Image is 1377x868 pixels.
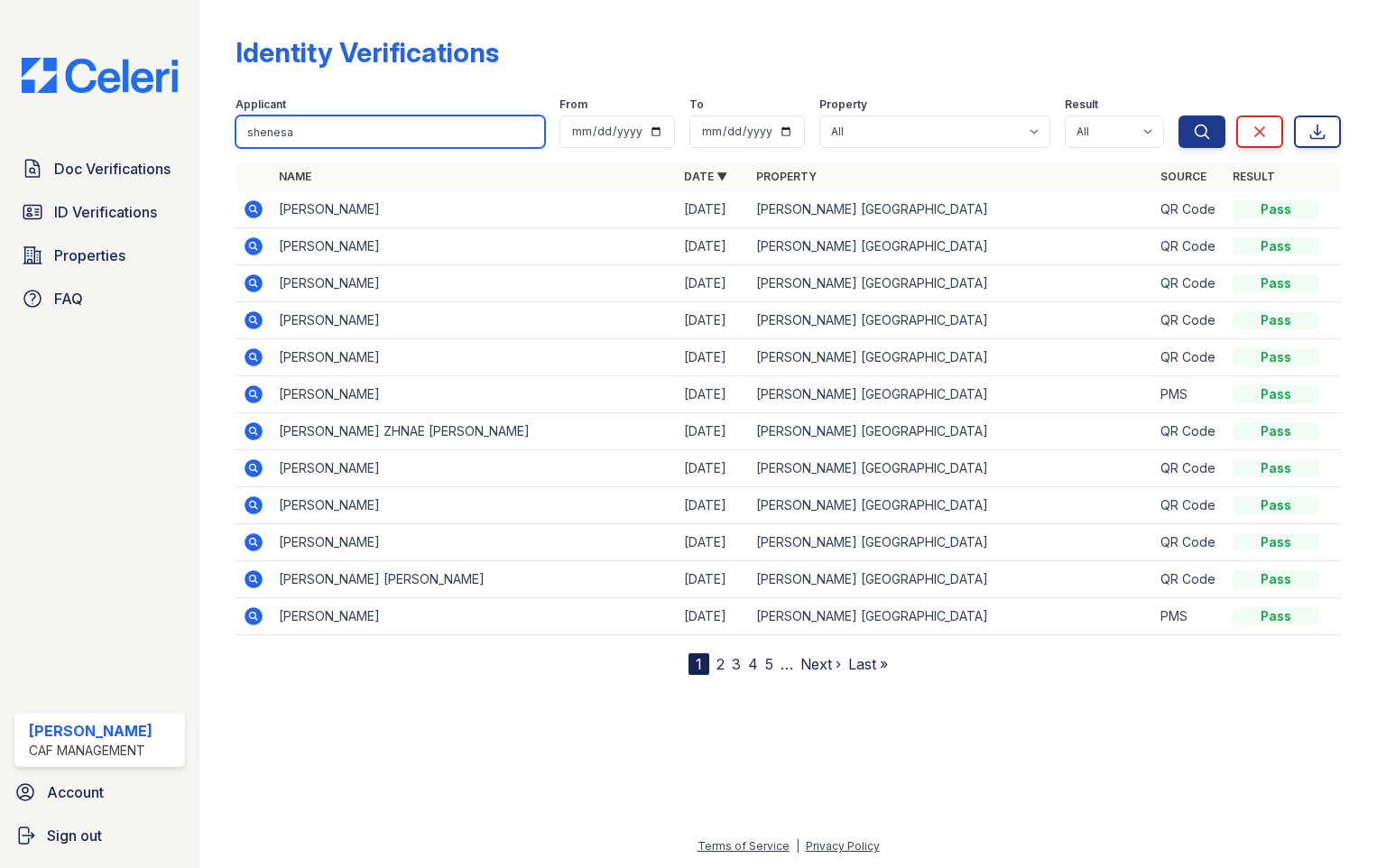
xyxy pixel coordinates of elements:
span: ID Verifications [54,201,157,223]
label: To [689,97,704,112]
a: 4 [748,655,758,673]
td: [PERSON_NAME] [PERSON_NAME] [272,561,677,598]
div: Pass [1233,422,1319,440]
img: CE_Logo_Blue-a8612792a0a2168367f1c8372b55b34899dd931a85d93a1a3d3e32e68fde9ad4.png [7,58,192,93]
a: FAQ [14,281,185,317]
td: [PERSON_NAME] ZHNAE [PERSON_NAME] [272,413,677,450]
td: [PERSON_NAME] [272,598,677,635]
td: QR Code [1153,413,1225,450]
td: PMS [1153,598,1225,635]
td: [PERSON_NAME] [GEOGRAPHIC_DATA] [749,413,1154,450]
div: | [796,839,799,853]
td: [PERSON_NAME] [272,487,677,524]
td: [DATE] [677,191,749,228]
td: [PERSON_NAME] [272,524,677,561]
a: Account [7,774,192,810]
td: [PERSON_NAME] [GEOGRAPHIC_DATA] [749,191,1154,228]
div: 1 [688,653,709,675]
label: Property [819,97,867,112]
td: [PERSON_NAME] [272,339,677,376]
td: [PERSON_NAME] [GEOGRAPHIC_DATA] [749,228,1154,265]
div: Pass [1233,311,1319,329]
div: Pass [1233,607,1319,625]
td: QR Code [1153,487,1225,524]
div: Pass [1233,496,1319,514]
td: [DATE] [677,376,749,413]
td: [PERSON_NAME] [GEOGRAPHIC_DATA] [749,376,1154,413]
td: [PERSON_NAME] [272,376,677,413]
td: QR Code [1153,450,1225,487]
label: Applicant [236,97,286,112]
td: [DATE] [677,413,749,450]
td: [PERSON_NAME] [272,191,677,228]
span: Sign out [47,825,102,846]
div: Pass [1233,459,1319,477]
td: [PERSON_NAME] [GEOGRAPHIC_DATA] [749,561,1154,598]
a: Privacy Policy [806,839,880,853]
td: QR Code [1153,191,1225,228]
td: [DATE] [677,561,749,598]
a: Terms of Service [698,839,790,853]
td: [DATE] [677,265,749,302]
span: FAQ [54,288,83,309]
td: [PERSON_NAME] [272,265,677,302]
td: [DATE] [677,228,749,265]
td: QR Code [1153,302,1225,339]
a: 3 [732,655,741,673]
div: [PERSON_NAME] [29,720,152,742]
td: [PERSON_NAME] [GEOGRAPHIC_DATA] [749,524,1154,561]
label: Result [1065,97,1098,112]
div: Pass [1233,385,1319,403]
div: Pass [1233,348,1319,366]
a: Doc Verifications [14,151,185,187]
td: [DATE] [677,487,749,524]
a: Last » [848,655,888,673]
td: [DATE] [677,524,749,561]
div: CAF Management [29,742,152,760]
td: QR Code [1153,524,1225,561]
td: [DATE] [677,302,749,339]
td: [PERSON_NAME] [272,228,677,265]
div: Pass [1233,274,1319,292]
td: PMS [1153,376,1225,413]
td: [PERSON_NAME] [GEOGRAPHIC_DATA] [749,598,1154,635]
td: QR Code [1153,561,1225,598]
td: [PERSON_NAME] [272,450,677,487]
a: Date ▼ [684,170,727,183]
a: 2 [716,655,725,673]
td: [PERSON_NAME] [GEOGRAPHIC_DATA] [749,339,1154,376]
a: Name [279,170,311,183]
span: Doc Verifications [54,158,171,180]
a: Sign out [7,817,192,854]
div: Pass [1233,533,1319,551]
a: Source [1160,170,1206,183]
div: Pass [1233,570,1319,588]
td: QR Code [1153,339,1225,376]
input: Search by name or phone number [236,115,545,148]
td: [DATE] [677,339,749,376]
td: [PERSON_NAME] [GEOGRAPHIC_DATA] [749,487,1154,524]
a: Properties [14,237,185,273]
td: [DATE] [677,450,749,487]
a: ID Verifications [14,194,185,230]
td: QR Code [1153,265,1225,302]
a: Result [1233,170,1275,183]
span: … [781,653,793,675]
td: [PERSON_NAME] [GEOGRAPHIC_DATA] [749,450,1154,487]
span: Properties [54,245,125,266]
td: [DATE] [677,598,749,635]
td: [PERSON_NAME] [GEOGRAPHIC_DATA] [749,302,1154,339]
td: QR Code [1153,228,1225,265]
td: [PERSON_NAME] [GEOGRAPHIC_DATA] [749,265,1154,302]
a: Property [756,170,817,183]
a: 5 [765,655,773,673]
div: Identity Verifications [236,36,499,69]
div: Pass [1233,237,1319,255]
a: Next › [800,655,841,673]
div: Pass [1233,200,1319,218]
td: [PERSON_NAME] [272,302,677,339]
span: Account [47,781,104,803]
label: From [559,97,587,112]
